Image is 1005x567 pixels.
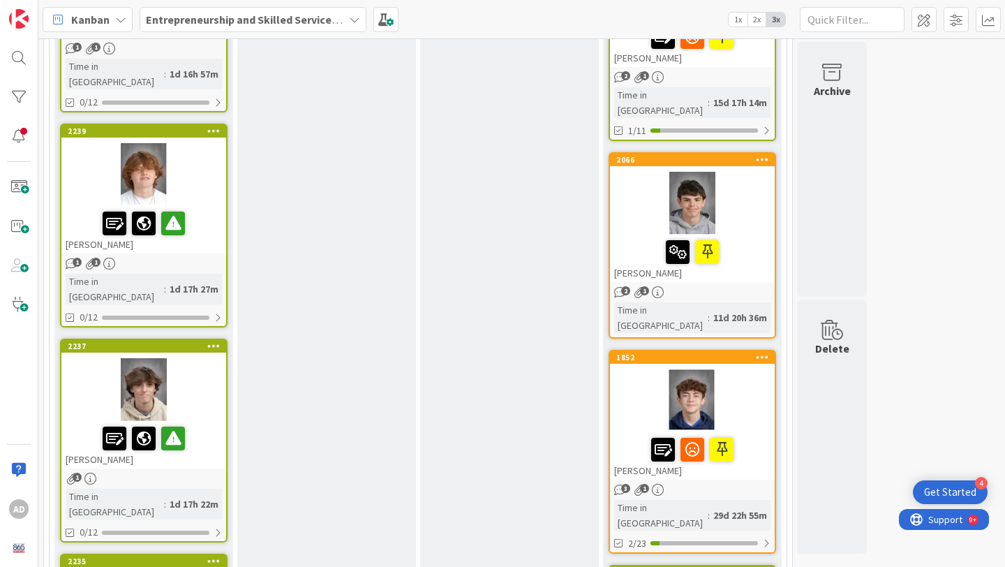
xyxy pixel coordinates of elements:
div: [PERSON_NAME] [61,206,226,253]
div: Time in [GEOGRAPHIC_DATA] [66,274,164,304]
div: [PERSON_NAME] [610,20,775,67]
div: 1d 17h 27m [166,281,222,297]
div: 29d 22h 55m [710,508,770,523]
span: 2 [621,71,630,80]
div: 4 [975,477,988,489]
span: 1/11 [628,124,646,138]
span: 0/12 [80,95,98,110]
div: Time in [GEOGRAPHIC_DATA] [66,59,164,89]
div: AD [9,499,29,519]
div: Time in [GEOGRAPHIC_DATA] [614,500,708,531]
div: 2066[PERSON_NAME] [610,154,775,282]
b: Entrepreneurship and Skilled Services Interventions - [DATE]-[DATE] [146,13,487,27]
span: : [708,310,710,325]
div: 2237 [61,340,226,353]
div: 11d 20h 36m [710,310,770,325]
span: 1x [729,13,747,27]
div: Get Started [924,485,976,499]
div: Delete [815,340,849,357]
span: 1 [73,43,82,52]
div: 2239 [68,126,226,136]
span: 1 [640,286,649,295]
div: [PERSON_NAME] [61,421,226,469]
span: Kanban [71,11,110,28]
div: 2239 [61,125,226,138]
span: 3 [621,484,630,493]
div: 2239[PERSON_NAME] [61,125,226,253]
span: 1 [640,71,649,80]
span: : [708,95,710,110]
input: Quick Filter... [800,7,904,32]
div: 2066 [610,154,775,166]
div: Time in [GEOGRAPHIC_DATA] [614,302,708,333]
div: [PERSON_NAME] [610,235,775,282]
span: : [164,496,166,512]
span: : [164,281,166,297]
span: 0/12 [80,310,98,325]
span: 0/12 [80,525,98,540]
span: 2x [747,13,766,27]
div: 1d 16h 57m [166,66,222,82]
span: 1 [73,258,82,267]
span: 1 [640,484,649,493]
span: 1 [91,43,100,52]
div: 2237 [68,341,226,351]
span: 1 [91,258,100,267]
div: 9+ [70,6,77,17]
span: 3x [766,13,785,27]
span: 2 [621,286,630,295]
div: Open Get Started checklist, remaining modules: 4 [913,480,988,504]
div: 2066 [616,155,775,165]
div: 1852[PERSON_NAME] [610,351,775,480]
span: : [164,66,166,82]
span: : [708,508,710,523]
div: 2237[PERSON_NAME] [61,340,226,469]
span: Support [29,2,64,19]
div: 15d 17h 14m [710,95,770,110]
div: 1d 17h 22m [166,496,222,512]
div: Time in [GEOGRAPHIC_DATA] [66,489,164,520]
div: Time in [GEOGRAPHIC_DATA] [614,87,708,118]
div: 1852 [610,351,775,364]
img: Visit kanbanzone.com [9,9,29,29]
img: avatar [9,538,29,558]
div: 2235 [68,557,226,566]
span: 2/23 [628,536,646,551]
div: Archive [814,82,851,99]
span: 1 [73,473,82,482]
div: 1852 [616,353,775,362]
div: [PERSON_NAME] [610,432,775,480]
